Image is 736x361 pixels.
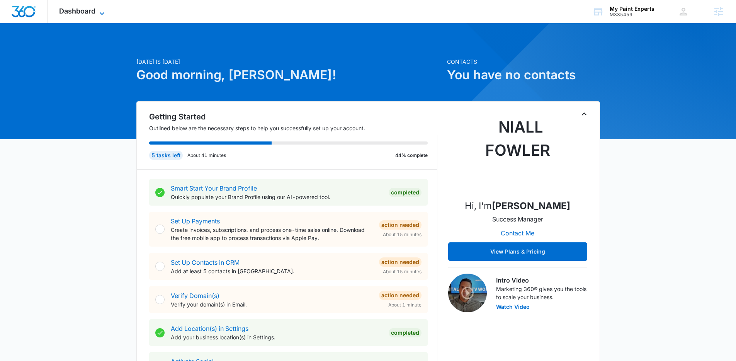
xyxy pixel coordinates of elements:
p: Outlined below are the necessary steps to help you successfully set up your account. [149,124,437,132]
div: Action Needed [379,257,422,267]
span: About 15 minutes [383,268,422,275]
p: [DATE] is [DATE] [136,58,442,66]
p: Hi, I'm [465,199,570,213]
p: Add at least 5 contacts in [GEOGRAPHIC_DATA]. [171,267,373,275]
a: Smart Start Your Brand Profile [171,184,257,192]
div: Completed [389,188,422,197]
a: Verify Domain(s) [171,292,219,300]
strong: [PERSON_NAME] [492,200,570,211]
div: account name [610,6,654,12]
p: About 41 minutes [187,152,226,159]
a: Add Location(s) in Settings [171,325,248,332]
span: About 15 minutes [383,231,422,238]
img: Niall Fowler [479,116,556,193]
div: account id [610,12,654,17]
p: Add your business location(s) in Settings. [171,333,382,341]
div: Action Needed [379,291,422,300]
a: Set Up Contacts in CRM [171,259,240,266]
h3: Intro Video [496,276,587,285]
div: 5 tasks left [149,151,183,160]
p: Success Manager [492,215,543,224]
p: Verify your domain(s) in Email. [171,300,373,308]
button: Contact Me [493,224,542,242]
h1: You have no contacts [447,66,600,84]
button: View Plans & Pricing [448,242,587,261]
img: Intro Video [448,274,487,312]
p: 44% complete [395,152,428,159]
button: Watch Video [496,304,530,310]
span: Dashboard [59,7,95,15]
div: Completed [389,328,422,337]
button: Toggle Collapse [580,109,589,119]
p: Contacts [447,58,600,66]
h1: Good morning, [PERSON_NAME]! [136,66,442,84]
p: Create invoices, subscriptions, and process one-time sales online. Download the free mobile app t... [171,226,373,242]
div: Action Needed [379,220,422,230]
p: Quickly populate your Brand Profile using our AI-powered tool. [171,193,382,201]
span: About 1 minute [388,301,422,308]
h2: Getting Started [149,111,437,123]
p: Marketing 360® gives you the tools to scale your business. [496,285,587,301]
a: Set Up Payments [171,217,220,225]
